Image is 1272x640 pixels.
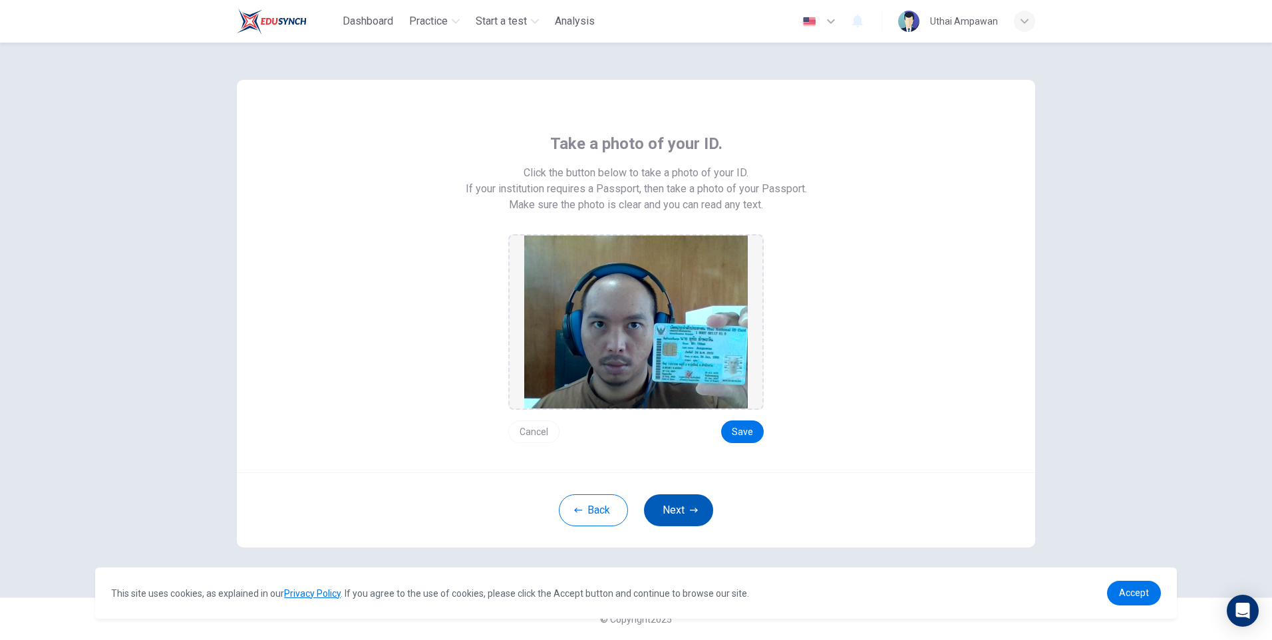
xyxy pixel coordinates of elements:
[1227,595,1259,627] div: Open Intercom Messenger
[555,13,595,29] span: Analysis
[466,165,807,197] span: Click the button below to take a photo of your ID. If your institution requires a Passport, then ...
[898,11,919,32] img: Profile picture
[337,9,398,33] button: Dashboard
[284,588,341,599] a: Privacy Policy
[721,420,764,443] button: Save
[930,13,998,29] div: Uthai Ampawan
[1107,581,1161,605] a: dismiss cookie message
[524,236,748,408] img: preview screemshot
[600,614,672,625] span: © Copyright 2025
[237,8,337,35] a: Train Test logo
[644,494,713,526] button: Next
[801,17,818,27] img: en
[508,420,559,443] button: Cancel
[404,9,465,33] button: Practice
[409,13,448,29] span: Practice
[1119,587,1149,598] span: Accept
[509,197,763,213] span: Make sure the photo is clear and you can read any text.
[476,13,527,29] span: Start a test
[95,567,1176,619] div: cookieconsent
[550,133,722,154] span: Take a photo of your ID.
[237,8,307,35] img: Train Test logo
[550,9,600,33] button: Analysis
[111,588,749,599] span: This site uses cookies, as explained in our . If you agree to the use of cookies, please click th...
[470,9,544,33] button: Start a test
[559,494,628,526] button: Back
[343,13,393,29] span: Dashboard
